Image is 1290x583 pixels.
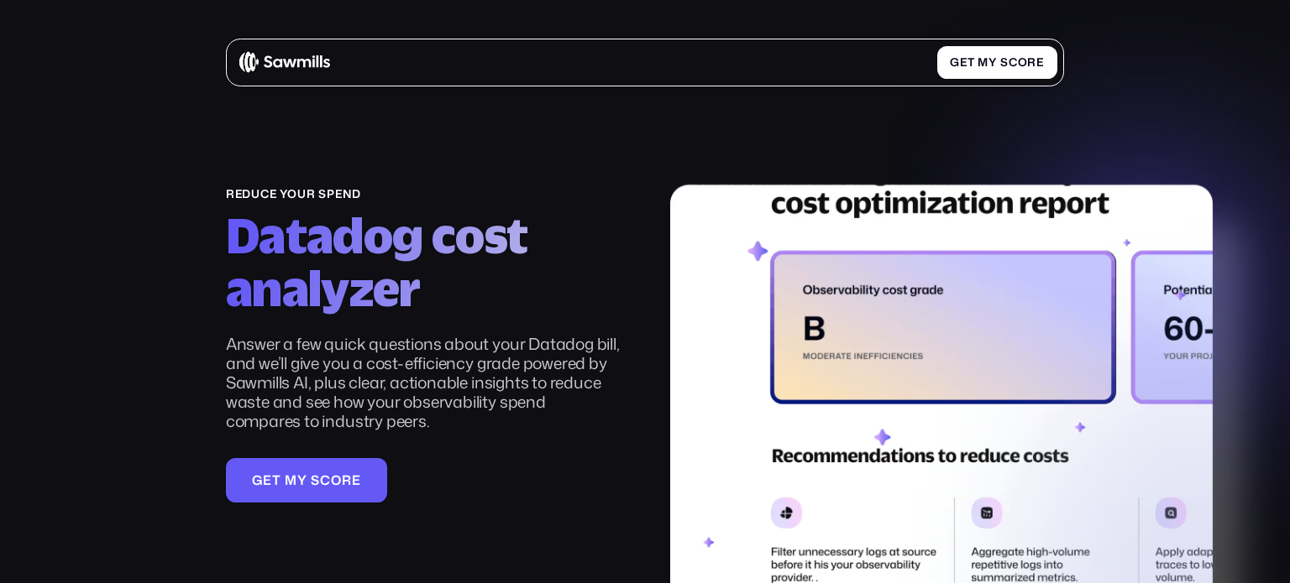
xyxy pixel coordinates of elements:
[950,55,1044,69] div: Get my score
[239,472,374,487] div: Get my score
[226,334,620,430] p: Answer a few quick questions about your Datadog bill, and we’ll give you a cost-efficiency grade ...
[937,46,1057,79] a: Get my score
[226,210,620,315] h2: Datadog cost analyzer
[226,458,387,502] a: Get my score
[226,187,620,200] div: reduce your spend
